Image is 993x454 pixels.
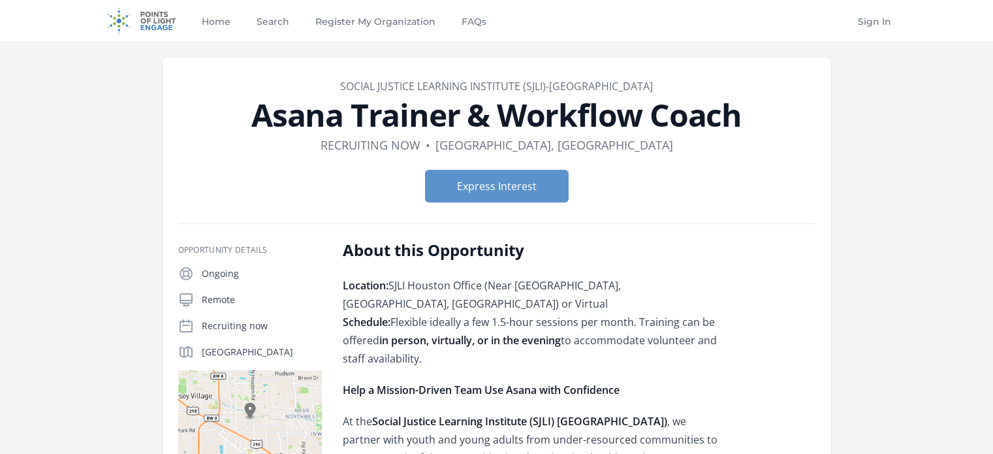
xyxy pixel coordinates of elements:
[372,414,667,429] strong: Social Justice Learning Institute (SJLI) [GEOGRAPHIC_DATA])
[426,136,430,154] div: •
[343,276,725,368] p: SJLI Houston Office (Near [GEOGRAPHIC_DATA], [GEOGRAPHIC_DATA], [GEOGRAPHIC_DATA]) or Virtual Fle...
[340,79,653,93] a: Social Justice Learning Institute (SJLI)-[GEOGRAPHIC_DATA]
[435,136,673,154] dd: [GEOGRAPHIC_DATA], [GEOGRAPHIC_DATA]
[202,267,322,280] p: Ongoing
[178,245,322,255] h3: Opportunity Details
[343,383,620,397] strong: Help a Mission-Driven Team Use Asana with Confidence
[202,346,322,359] p: [GEOGRAPHIC_DATA]
[202,293,322,306] p: Remote
[343,240,725,261] h2: About this Opportunity
[379,333,561,348] strong: in person, virtually, or in the evening
[321,136,420,154] dd: Recruiting now
[343,278,388,293] strong: Location:
[425,170,569,203] button: Express Interest
[178,99,815,131] h1: Asana Trainer & Workflow Coach
[202,319,322,332] p: Recruiting now
[343,315,390,329] strong: Schedule:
